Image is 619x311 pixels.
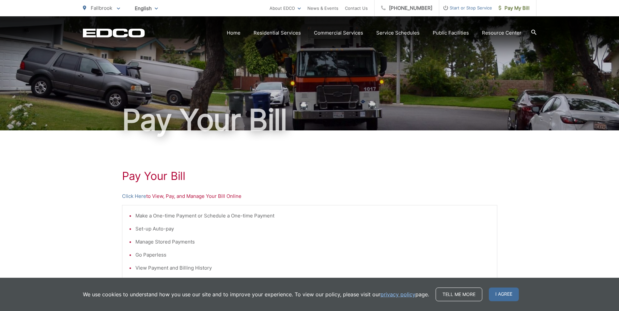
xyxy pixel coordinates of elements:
[122,170,497,183] h1: Pay Your Bill
[83,104,536,136] h1: Pay Your Bill
[376,29,420,37] a: Service Schedules
[122,192,146,200] a: Click Here
[380,290,415,298] a: privacy policy
[227,29,240,37] a: Home
[91,5,112,11] span: Fallbrook
[345,4,368,12] a: Contact Us
[135,251,490,259] li: Go Paperless
[499,4,530,12] span: Pay My Bill
[254,29,301,37] a: Residential Services
[83,290,429,298] p: We use cookies to understand how you use our site and to improve your experience. To view our pol...
[482,29,521,37] a: Resource Center
[135,212,490,220] li: Make a One-time Payment or Schedule a One-time Payment
[307,4,338,12] a: News & Events
[135,264,490,272] li: View Payment and Billing History
[433,29,469,37] a: Public Facilities
[135,238,490,246] li: Manage Stored Payments
[270,4,301,12] a: About EDCO
[489,288,519,301] span: I agree
[314,29,363,37] a: Commercial Services
[83,28,145,37] a: EDCD logo. Return to the homepage.
[436,288,482,301] a: Tell me more
[135,225,490,233] li: Set-up Auto-pay
[130,3,163,14] span: English
[122,192,497,200] p: to View, Pay, and Manage Your Bill Online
